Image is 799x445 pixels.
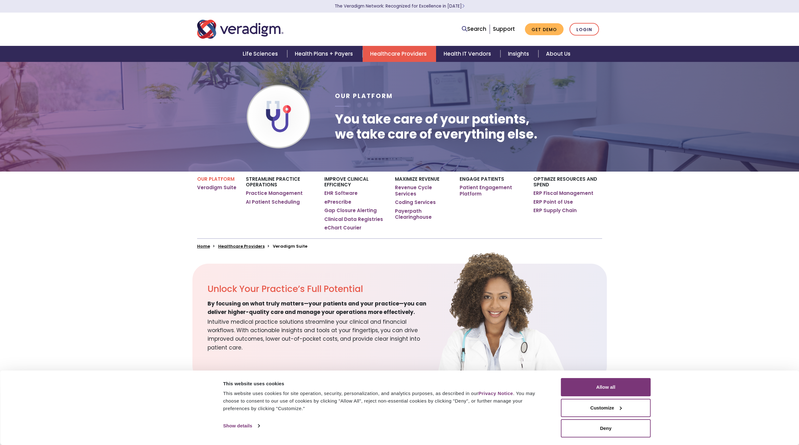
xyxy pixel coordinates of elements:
a: Coding Services [395,199,436,206]
a: Life Sciences [235,46,287,62]
a: Support [493,25,515,33]
a: Login [570,23,599,36]
a: Clinical Data Registries [324,216,383,222]
button: Customize [561,399,651,417]
h1: You take care of your patients, we take care of everything else. [335,112,537,142]
a: eChart Courier [324,225,361,231]
a: Health IT Vendors [436,46,500,62]
a: Health Plans + Payers [287,46,362,62]
a: Privacy Notice [478,391,513,396]
a: Gap Closure Alerting [324,207,377,214]
img: Veradigm logo [197,19,283,40]
a: EHR Software [324,190,358,196]
div: This website uses cookies [223,380,547,387]
a: ERP Supply Chain [533,207,577,214]
span: Learn More [462,3,465,9]
a: AI Patient Scheduling [246,199,300,205]
a: Insights [500,46,538,62]
a: The Veradigm Network: Recognized for Excellence in [DATE]Learn More [335,3,465,9]
a: Payerpath Clearinghouse [395,208,450,220]
span: By focusing on what truly matters—your patients and your practice—you can deliver higher-quality ... [208,299,434,316]
div: This website uses cookies for site operation, security, personalization, and analytics purposes, ... [223,390,547,412]
a: About Us [538,46,578,62]
button: Deny [561,419,651,437]
a: Search [462,25,486,33]
a: ePrescribe [324,199,351,205]
a: Revenue Cycle Services [395,184,450,197]
a: Home [197,243,210,249]
h2: Unlock Your Practice’s Full Potential [208,284,434,294]
a: ERP Fiscal Management [533,190,593,196]
a: Veradigm Suite [197,184,236,191]
a: Patient Engagement Platform [460,184,524,197]
a: Healthcare Providers [363,46,436,62]
button: Allow all [561,378,651,396]
span: Intuitive medical practice solutions streamline your clinical and financial workflows. With actio... [208,316,434,352]
a: Healthcare Providers [218,243,265,249]
span: Our Platform [335,92,393,100]
img: solution-provider-potential.png [423,251,580,382]
a: ERP Point of Use [533,199,573,205]
a: Show details [223,421,260,431]
a: Practice Management [246,190,303,196]
a: Get Demo [525,23,564,36]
